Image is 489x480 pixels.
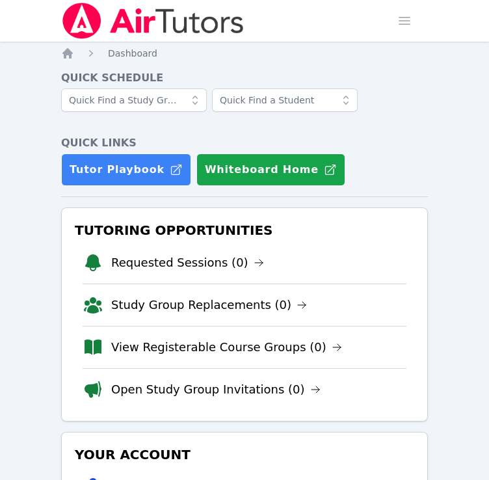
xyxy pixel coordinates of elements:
[111,296,307,314] a: Study Group Replacements (0)
[61,47,428,60] nav: Breadcrumb
[111,380,321,399] a: Open Study Group Invitations (0)
[196,153,345,186] button: Whiteboard Home
[61,3,245,39] img: Air Tutors
[61,70,428,86] h4: Quick Schedule
[108,47,157,60] a: Dashboard
[72,443,417,466] h3: Your Account
[111,254,264,272] a: Requested Sessions (0)
[108,48,157,59] span: Dashboard
[61,135,428,151] h4: Quick Links
[72,219,417,242] h3: Tutoring Opportunities
[212,88,358,112] input: Quick Find a Student
[61,88,207,112] input: Quick Find a Study Group
[111,338,342,356] a: View Registerable Course Groups (0)
[61,153,191,186] a: Tutor Playbook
